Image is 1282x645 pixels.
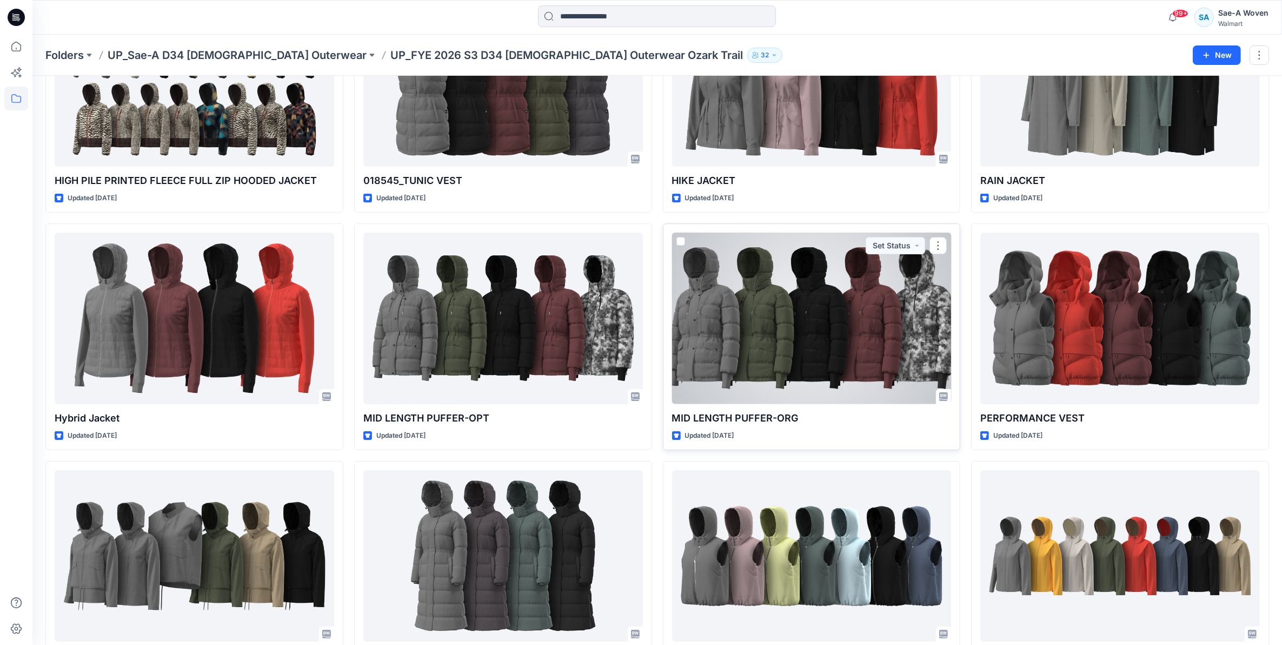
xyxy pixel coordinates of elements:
[390,48,743,63] p: UP_FYE 2026 S3 D34 [DEMOGRAPHIC_DATA] Outerwear Ozark Trail
[672,411,952,426] p: MID LENGTH PUFFER-ORG
[55,411,334,426] p: Hybrid Jacket
[980,470,1260,642] a: LIGHT WEIGHT JACKET-B
[980,173,1260,188] p: RAIN JACKET
[363,470,643,642] a: FL5485_LONG PUFFER
[68,430,117,442] p: Updated [DATE]
[108,48,367,63] a: UP_Sae-A D34 [DEMOGRAPHIC_DATA] Outerwear
[55,233,334,404] a: Hybrid Jacket
[1193,45,1241,65] button: New
[672,233,952,404] a: MID LENGTH PUFFER-ORG
[363,173,643,188] p: 018545_TUNIC VEST
[761,49,769,61] p: 32
[363,411,643,426] p: MID LENGTH PUFFER-OPT
[980,233,1260,404] a: PERFORMANCE VEST
[980,411,1260,426] p: PERFORMANCE VEST
[685,430,734,442] p: Updated [DATE]
[1172,9,1188,18] span: 99+
[747,48,782,63] button: 32
[68,193,117,204] p: Updated [DATE]
[993,193,1042,204] p: Updated [DATE]
[1218,6,1268,19] div: Sae-A Woven
[672,173,952,188] p: HIKE JACKET
[672,470,952,642] a: FL5819_FASHION VEST
[993,430,1042,442] p: Updated [DATE]
[1194,8,1214,27] div: SA
[685,193,734,204] p: Updated [DATE]
[55,470,334,642] a: 2IN1 JACKET
[45,48,84,63] a: Folders
[55,173,334,188] p: HIGH PILE PRINTED FLEECE FULL ZIP HOODED JACKET
[376,193,426,204] p: Updated [DATE]
[1218,19,1268,28] div: Walmart
[363,233,643,404] a: MID LENGTH PUFFER-OPT
[376,430,426,442] p: Updated [DATE]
